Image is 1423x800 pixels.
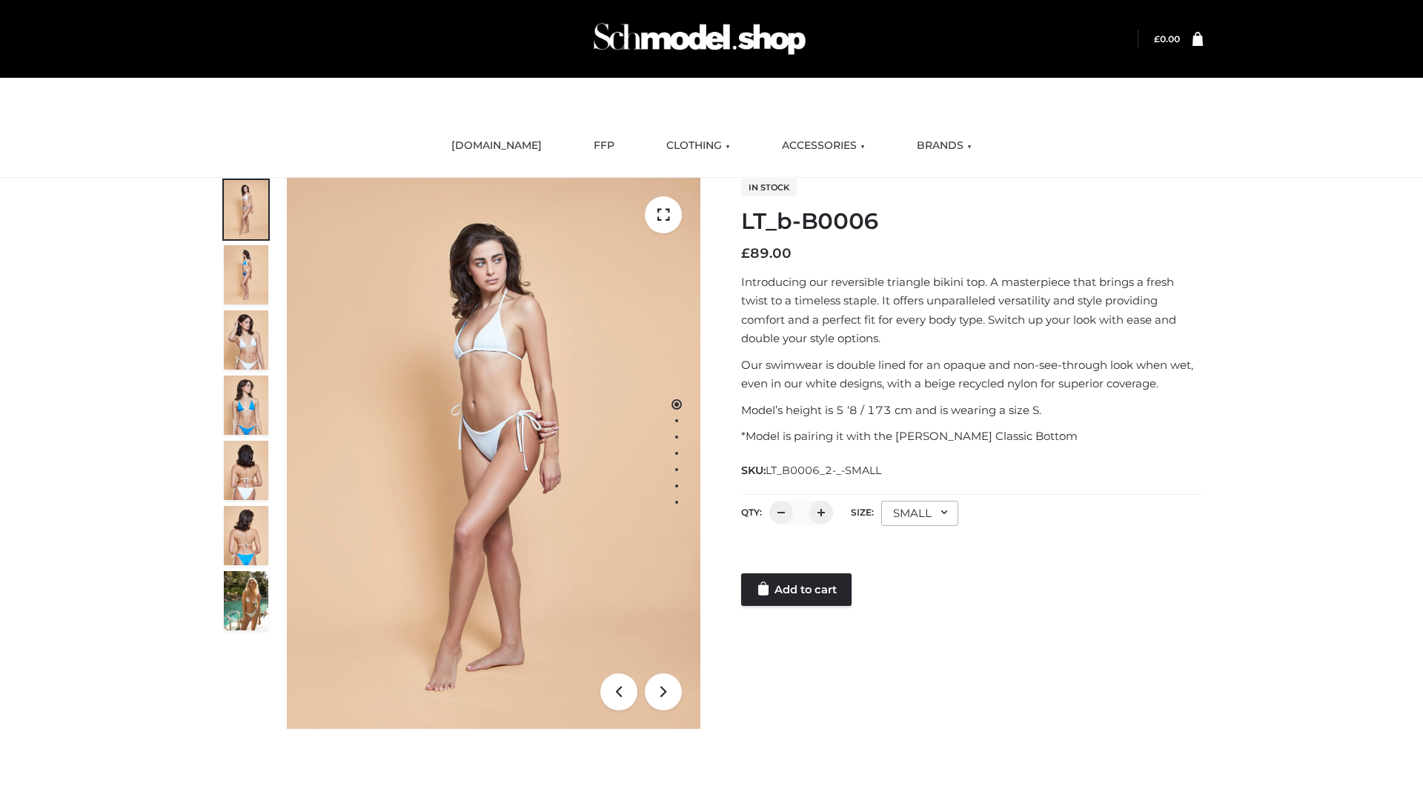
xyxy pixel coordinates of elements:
[588,10,811,68] img: Schmodel Admin 964
[224,245,268,304] img: ArielClassicBikiniTop_CloudNine_AzureSky_OW114ECO_2-scaled.jpg
[741,573,852,606] a: Add to cart
[741,356,1203,393] p: Our swimwear is double lined for an opaque and non-see-through look when wet, even in our white d...
[741,245,792,261] bdi: 89.00
[1154,33,1180,44] bdi: 0.00
[771,130,876,162] a: ACCESSORIES
[741,208,1203,235] h1: LT_b-B0006
[766,464,881,477] span: LT_B0006_2-_-SMALL
[224,506,268,565] img: ArielClassicBikiniTop_CloudNine_AzureSky_OW114ECO_8-scaled.jpg
[741,507,762,518] label: QTY:
[741,273,1203,348] p: Introducing our reversible triangle bikini top. A masterpiece that brings a fresh twist to a time...
[741,427,1203,446] p: *Model is pairing it with the [PERSON_NAME] Classic Bottom
[224,441,268,500] img: ArielClassicBikiniTop_CloudNine_AzureSky_OW114ECO_7-scaled.jpg
[224,571,268,630] img: Arieltop_CloudNine_AzureSky2.jpg
[287,178,700,729] img: ArielClassicBikiniTop_CloudNine_AzureSky_OW114ECO_1
[881,501,958,526] div: SMALL
[741,179,797,196] span: In stock
[440,130,553,162] a: [DOMAIN_NAME]
[655,130,741,162] a: CLOTHING
[224,310,268,370] img: ArielClassicBikiniTop_CloudNine_AzureSky_OW114ECO_3-scaled.jpg
[1154,33,1160,44] span: £
[741,461,883,479] span: SKU:
[851,507,874,518] label: Size:
[741,245,750,261] span: £
[741,401,1203,420] p: Model’s height is 5 ‘8 / 173 cm and is wearing a size S.
[224,376,268,435] img: ArielClassicBikiniTop_CloudNine_AzureSky_OW114ECO_4-scaled.jpg
[1154,33,1180,44] a: £0.00
[224,180,268,239] img: ArielClassicBikiniTop_CloudNine_AzureSky_OW114ECO_1-scaled.jpg
[583,130,626,162] a: FFP
[906,130,983,162] a: BRANDS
